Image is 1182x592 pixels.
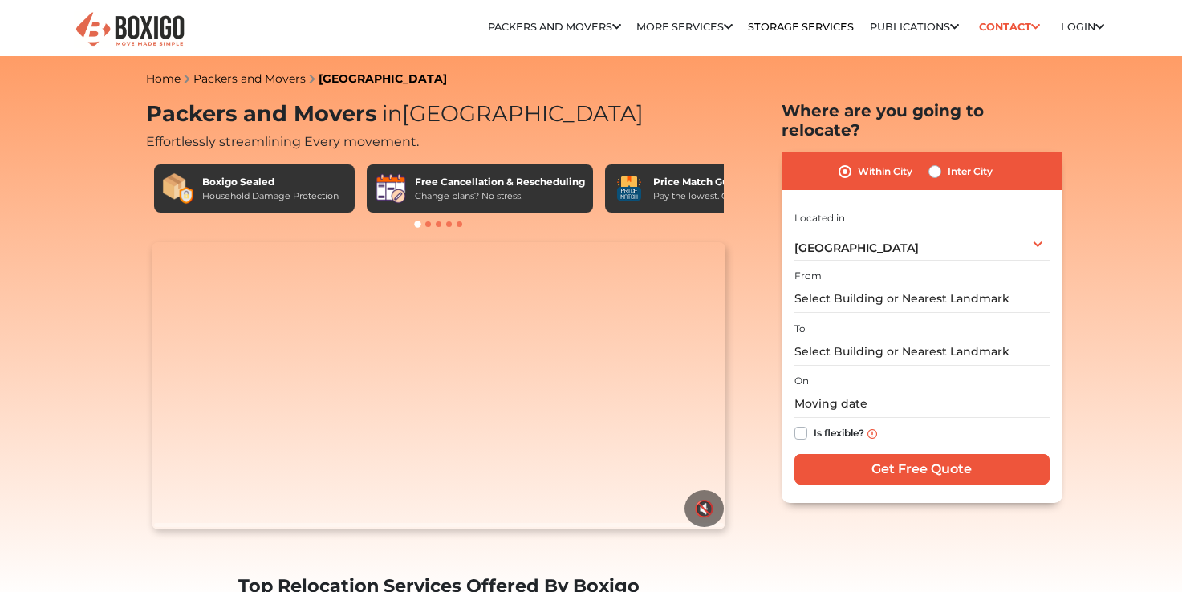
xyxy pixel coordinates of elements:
label: On [794,374,809,388]
input: Moving date [794,390,1050,418]
span: Effortlessly streamlining Every movement. [146,134,419,149]
img: Boxigo [74,10,186,50]
a: Home [146,71,181,86]
label: Inter City [948,162,993,181]
span: [GEOGRAPHIC_DATA] [376,100,644,127]
span: [GEOGRAPHIC_DATA] [794,241,919,255]
div: Pay the lowest. Guaranteed! [653,189,775,203]
a: More services [636,21,733,33]
img: Price Match Guarantee [613,172,645,205]
img: info [867,429,877,439]
input: Get Free Quote [794,454,1050,485]
div: Price Match Guarantee [653,175,775,189]
label: Within City [858,162,912,181]
a: Packers and Movers [193,71,306,86]
a: [GEOGRAPHIC_DATA] [319,71,447,86]
a: Packers and Movers [488,21,621,33]
h1: Packers and Movers [146,101,732,128]
div: Free Cancellation & Rescheduling [415,175,585,189]
div: Household Damage Protection [202,189,339,203]
a: Login [1061,21,1104,33]
a: Publications [870,21,959,33]
h2: Where are you going to relocate? [782,101,1062,140]
input: Select Building or Nearest Landmark [794,285,1050,313]
img: Boxigo Sealed [162,172,194,205]
label: Is flexible? [814,424,864,440]
div: Boxigo Sealed [202,175,339,189]
label: To [794,322,806,336]
div: Change plans? No stress! [415,189,585,203]
label: From [794,269,822,283]
button: 🔇 [684,490,724,527]
a: Contact [974,14,1046,39]
video: Your browser does not support the video tag. [152,242,725,529]
a: Storage Services [748,21,854,33]
label: Located in [794,211,845,225]
input: Select Building or Nearest Landmark [794,338,1050,366]
img: Free Cancellation & Rescheduling [375,172,407,205]
span: in [382,100,402,127]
